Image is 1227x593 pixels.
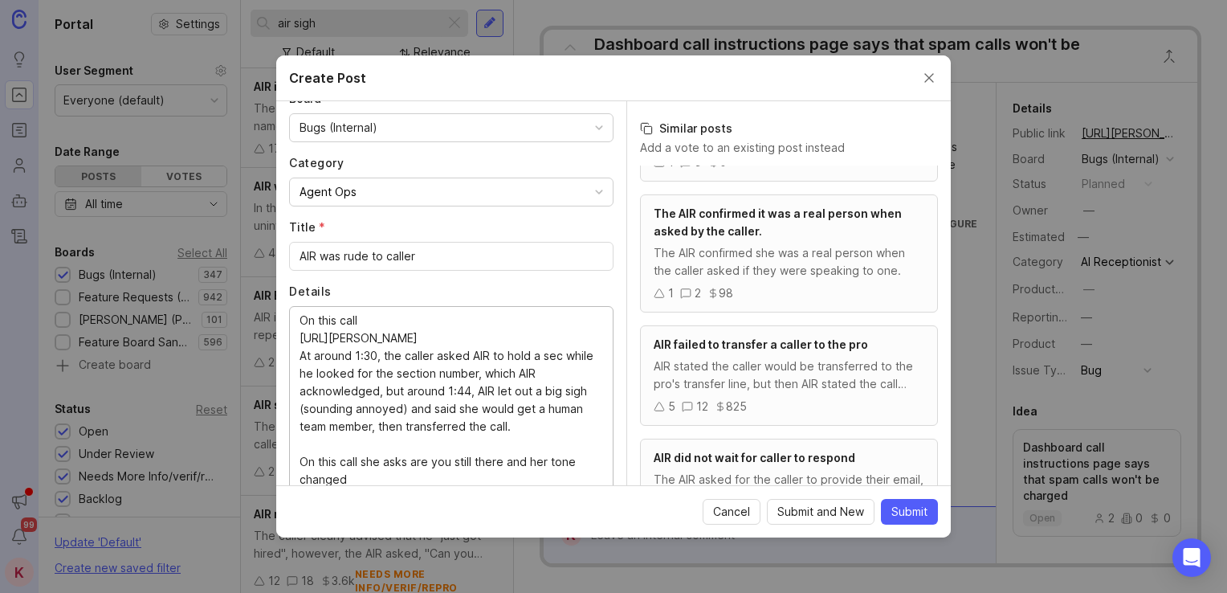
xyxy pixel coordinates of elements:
[713,504,750,520] span: Cancel
[640,325,938,426] a: AIR failed to transfer a caller to the proAIR stated the caller would be transferred to the pro's...
[654,244,924,280] div: The AIR confirmed she was a real person when the caller asked if they were speaking to one.
[719,284,733,302] div: 98
[654,451,855,464] span: AIR did not wait for caller to respond
[1172,538,1211,577] div: Open Intercom Messenger
[289,220,325,234] span: Title (required)
[695,284,701,302] div: 2
[920,69,938,87] button: Close create post modal
[767,499,874,525] button: Submit and New
[668,398,675,415] div: 5
[289,68,366,88] h2: Create Post
[654,337,868,351] span: AIR failed to transfer a caller to the pro
[881,499,938,525] button: Submit
[640,439,938,539] a: AIR did not wait for caller to respondThe AIR asked for the caller to provide their email, then s...
[289,155,613,171] label: Category
[300,183,357,201] div: Agent Ops
[300,247,603,265] input: What's happening?
[640,194,938,313] a: The AIR confirmed it was a real person when asked by the caller.The AIR confirmed she was a real ...
[300,119,377,137] div: Bugs (Internal)
[654,358,924,393] div: AIR stated the caller would be transferred to the pro's transfer line, but then AIR stated the ca...
[289,284,613,300] label: Details
[777,504,864,520] span: Submit and New
[668,284,674,302] div: 1
[726,398,747,415] div: 825
[300,312,603,489] textarea: On this call [URL][PERSON_NAME] At around 1:30, the caller asked AIR to hold a sec while he looke...
[640,140,938,156] p: Add a vote to an existing post instead
[696,398,708,415] div: 12
[891,504,927,520] span: Submit
[654,471,924,506] div: The AIR asked for the caller to provide their email, then stated "Understood." without letting th...
[640,121,938,137] h3: Similar posts
[703,499,760,525] button: Cancel
[654,207,902,238] span: The AIR confirmed it was a real person when asked by the caller.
